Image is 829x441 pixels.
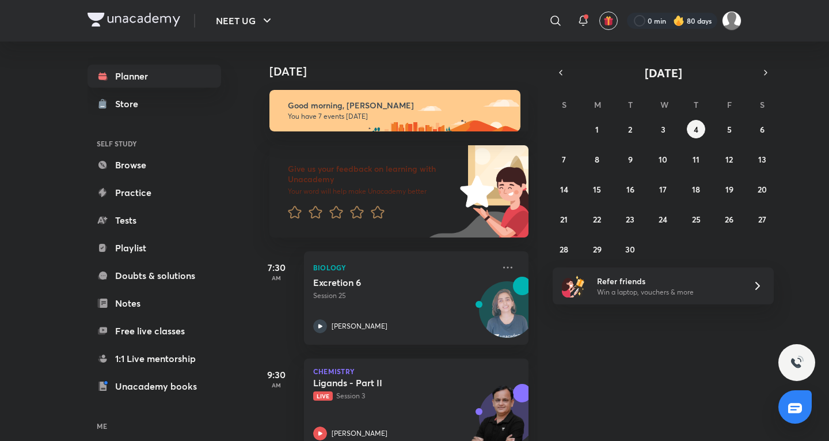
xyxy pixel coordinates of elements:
abbr: September 12, 2025 [725,154,733,165]
p: [PERSON_NAME] [332,428,387,439]
h6: Good morning, [PERSON_NAME] [288,100,510,111]
abbr: September 2, 2025 [628,124,632,135]
button: September 17, 2025 [654,180,672,198]
abbr: September 1, 2025 [595,124,599,135]
button: avatar [599,12,618,30]
h5: 9:30 [253,368,299,382]
a: Browse [88,153,221,176]
img: feedback_image [421,145,528,238]
p: You have 7 events [DATE] [288,112,510,121]
button: September 23, 2025 [621,210,640,228]
a: Tests [88,209,221,232]
button: September 3, 2025 [654,120,672,138]
button: September 29, 2025 [588,240,606,258]
abbr: September 10, 2025 [659,154,667,165]
img: streak [673,15,685,27]
abbr: September 6, 2025 [760,124,765,135]
button: September 19, 2025 [720,180,739,198]
a: Playlist [88,236,221,259]
button: September 1, 2025 [588,120,606,138]
button: September 21, 2025 [555,210,573,228]
abbr: September 25, 2025 [692,214,701,225]
h5: Excretion 6 [313,277,457,288]
abbr: Wednesday [660,99,668,110]
abbr: September 9, 2025 [628,154,633,165]
button: September 2, 2025 [621,120,640,138]
button: September 13, 2025 [753,150,771,168]
abbr: September 23, 2025 [626,214,634,225]
h6: SELF STUDY [88,134,221,153]
abbr: Thursday [694,99,698,110]
h4: [DATE] [269,65,540,78]
p: Session 25 [313,291,494,301]
button: September 12, 2025 [720,150,739,168]
p: Session 3 [313,391,494,401]
abbr: September 28, 2025 [560,244,568,255]
button: September 20, 2025 [753,180,771,198]
abbr: September 30, 2025 [625,244,635,255]
abbr: September 13, 2025 [758,154,766,165]
a: Notes [88,292,221,315]
abbr: September 27, 2025 [758,214,766,225]
button: September 27, 2025 [753,210,771,228]
div: Store [115,97,145,111]
abbr: September 17, 2025 [659,184,667,195]
img: Avatar [480,288,535,343]
img: morning [269,90,520,131]
a: Doubts & solutions [88,264,221,287]
img: Company Logo [88,13,180,27]
abbr: September 3, 2025 [661,124,666,135]
abbr: September 16, 2025 [626,184,634,195]
abbr: Saturday [760,99,765,110]
button: September 7, 2025 [555,150,573,168]
h6: Give us your feedback on learning with Unacademy [288,164,456,184]
p: Win a laptop, vouchers & more [597,287,739,297]
a: Store [88,92,221,115]
abbr: September 15, 2025 [593,184,601,195]
abbr: September 19, 2025 [725,184,733,195]
p: Your word will help make Unacademy better [288,187,456,196]
abbr: Friday [727,99,732,110]
button: September 15, 2025 [588,180,606,198]
h6: Refer friends [597,275,739,287]
p: AM [253,382,299,389]
img: Kushagra Singh [722,11,741,31]
button: September 14, 2025 [555,180,573,198]
h6: ME [88,416,221,436]
button: September 18, 2025 [687,180,705,198]
abbr: September 22, 2025 [593,214,601,225]
button: September 11, 2025 [687,150,705,168]
button: September 26, 2025 [720,210,739,228]
abbr: September 5, 2025 [727,124,732,135]
abbr: September 8, 2025 [595,154,599,165]
img: avatar [603,16,614,26]
abbr: September 11, 2025 [693,154,699,165]
button: September 5, 2025 [720,120,739,138]
abbr: Monday [594,99,601,110]
a: Free live classes [88,319,221,342]
button: [DATE] [569,65,758,81]
a: Practice [88,181,221,204]
button: September 4, 2025 [687,120,705,138]
abbr: September 24, 2025 [659,214,667,225]
a: Planner [88,65,221,88]
button: September 22, 2025 [588,210,606,228]
button: NEET UG [209,9,281,32]
a: Unacademy books [88,375,221,398]
p: [PERSON_NAME] [332,321,387,331]
h5: Ligands - Part II [313,377,457,389]
abbr: September 4, 2025 [694,124,698,135]
a: Company Logo [88,13,180,29]
button: September 28, 2025 [555,240,573,258]
button: September 9, 2025 [621,150,640,168]
p: Biology [313,261,494,274]
abbr: September 7, 2025 [562,154,566,165]
abbr: September 18, 2025 [692,184,700,195]
img: referral [562,274,585,297]
button: September 24, 2025 [654,210,672,228]
abbr: September 26, 2025 [725,214,733,225]
p: AM [253,274,299,281]
a: 1:1 Live mentorship [88,347,221,370]
button: September 25, 2025 [687,210,705,228]
abbr: Sunday [562,99,566,110]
